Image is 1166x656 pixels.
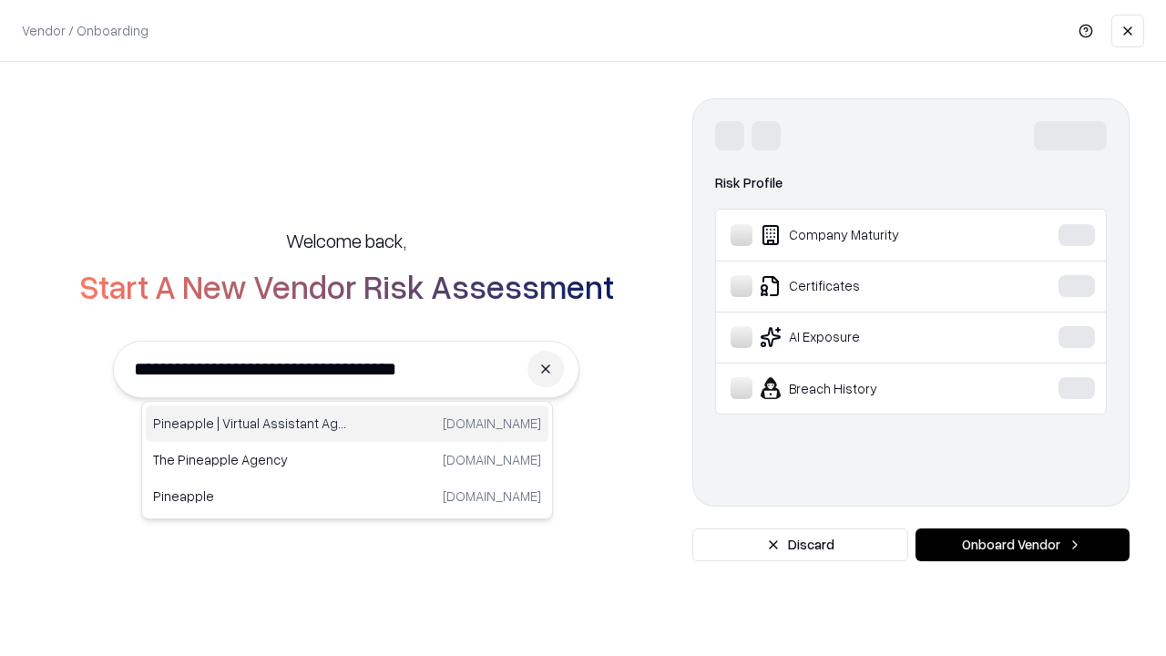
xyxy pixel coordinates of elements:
p: [DOMAIN_NAME] [443,487,541,506]
h2: Start A New Vendor Risk Assessment [79,268,614,304]
p: Pineapple | Virtual Assistant Agency [153,414,347,433]
p: Pineapple [153,487,347,506]
div: Breach History [731,377,1003,399]
p: Vendor / Onboarding [22,21,148,40]
div: Certificates [731,275,1003,297]
div: AI Exposure [731,326,1003,348]
h5: Welcome back, [286,228,406,253]
button: Onboard Vendor [915,528,1130,561]
div: Risk Profile [715,172,1107,194]
p: [DOMAIN_NAME] [443,450,541,469]
div: Suggestions [141,401,553,519]
p: The Pineapple Agency [153,450,347,469]
button: Discard [692,528,908,561]
p: [DOMAIN_NAME] [443,414,541,433]
div: Company Maturity [731,224,1003,246]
